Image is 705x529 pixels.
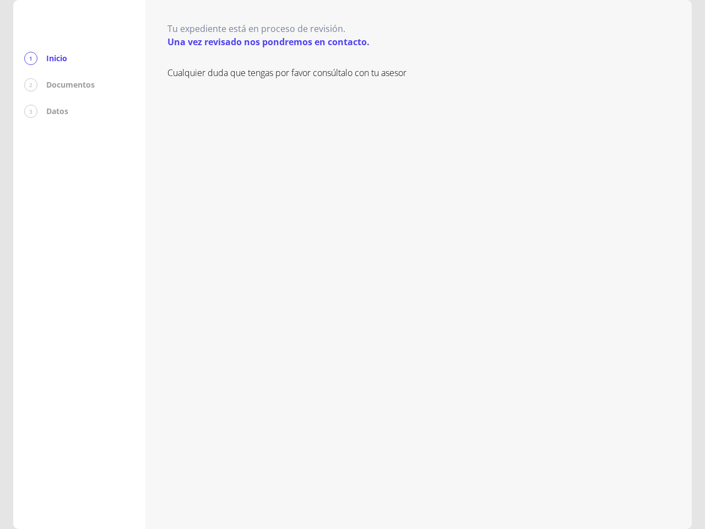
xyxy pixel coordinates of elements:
div: 3 [24,105,37,118]
p: Tu expediente está en proceso de revisión. [167,22,370,35]
p: Datos [46,106,68,117]
div: 1 [24,52,37,65]
p: Documentos [46,79,95,90]
p: Una vez revisado nos pondremos en contacto. [167,35,370,48]
div: 2 [24,78,37,91]
p: Cualquier duda que tengas por favor consúltalo con tu asesor [167,66,670,79]
p: Inicio [46,53,67,64]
